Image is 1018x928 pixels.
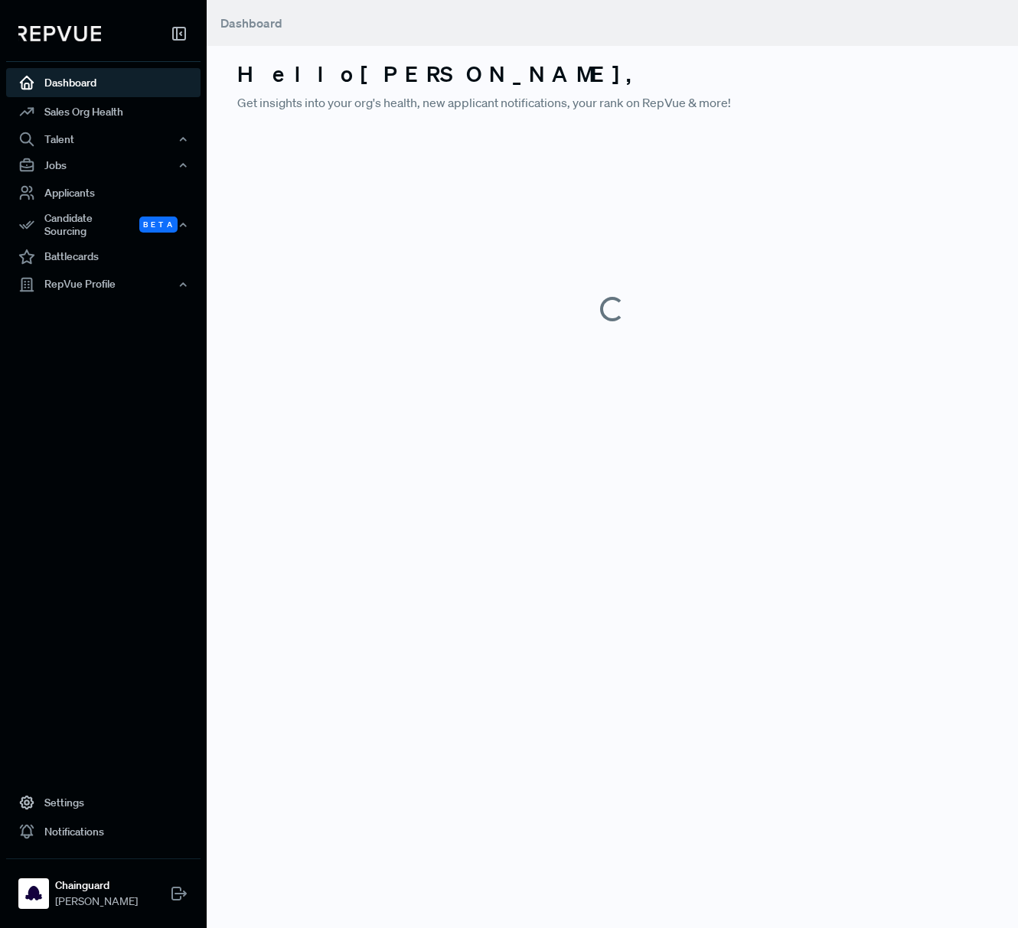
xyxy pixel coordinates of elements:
[6,68,201,97] a: Dashboard
[6,788,201,817] a: Settings
[21,881,46,906] img: Chainguard
[18,26,101,41] img: RepVue
[6,817,201,846] a: Notifications
[139,217,178,233] span: Beta
[6,858,201,916] a: ChainguardChainguard[PERSON_NAME]
[6,126,201,152] button: Talent
[6,152,201,178] button: Jobs
[6,272,201,298] button: RepVue Profile
[6,178,201,207] a: Applicants
[220,15,282,31] span: Dashboard
[237,93,987,112] p: Get insights into your org's health, new applicant notifications, your rank on RepVue & more!
[6,207,201,243] div: Candidate Sourcing
[6,207,201,243] button: Candidate Sourcing Beta
[6,97,201,126] a: Sales Org Health
[6,243,201,272] a: Battlecards
[55,894,138,910] span: [PERSON_NAME]
[55,878,138,894] strong: Chainguard
[237,61,987,87] h3: Hello [PERSON_NAME] ,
